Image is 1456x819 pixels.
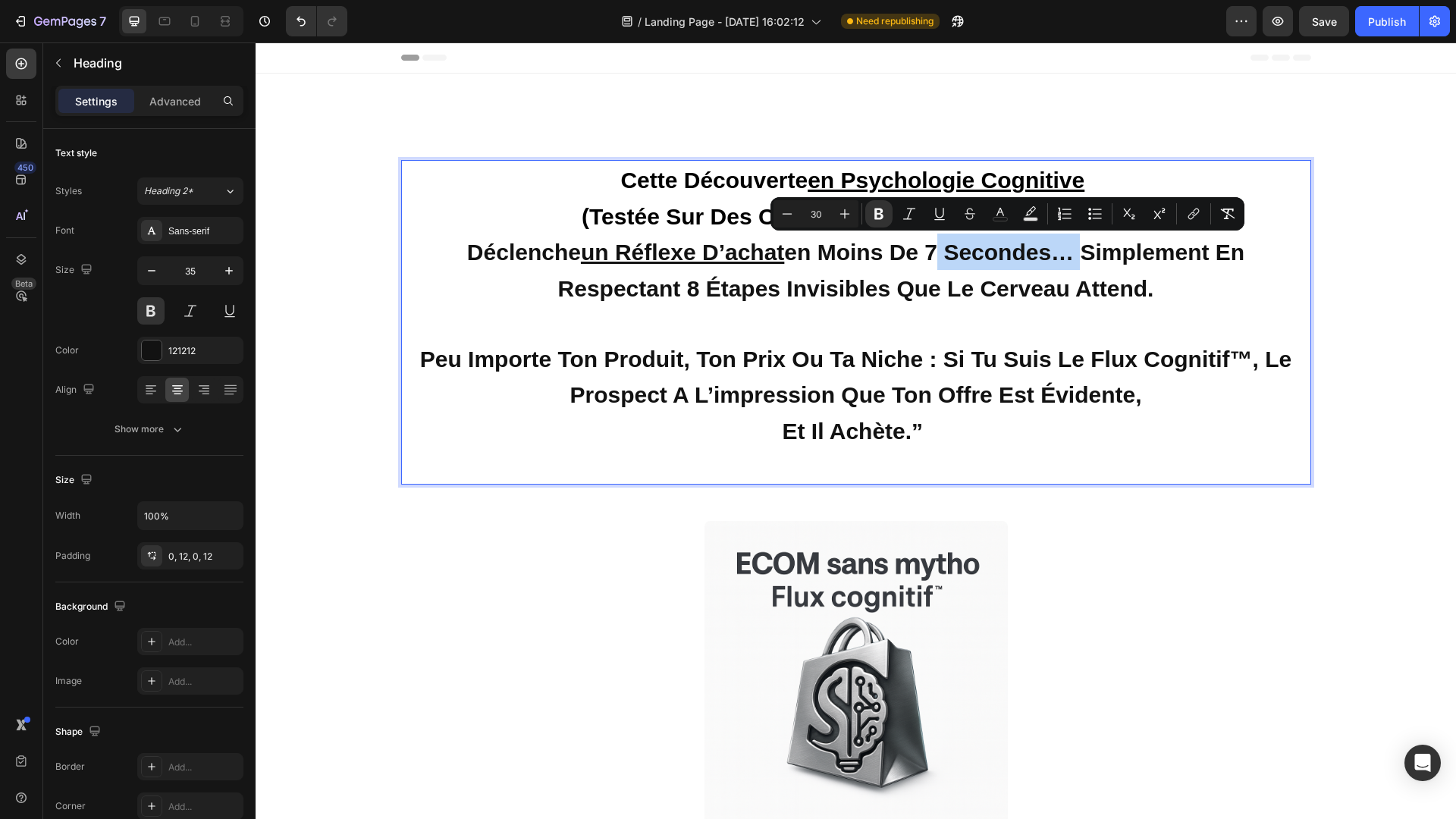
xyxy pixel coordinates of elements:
[55,635,79,648] div: Color
[365,125,835,150] strong: Cette découverte
[449,479,752,782] img: gempages_569613225058895072-35a254a4-be69-4f93-883f-6c87538f0334.png
[1312,15,1337,28] span: Save
[1355,6,1419,36] button: Publish
[55,380,98,400] div: Align
[6,6,113,36] button: 7
[325,197,529,222] u: un réflexe d’achat
[212,197,989,259] strong: déclenche en moins de 7 secondes… simplement en respectant 8 étapes invisibles que le cerveau att...
[11,278,36,290] div: Beta
[168,800,240,814] div: Add...
[168,224,240,238] div: Sans-serif
[115,422,185,437] div: Show more
[1299,6,1349,36] button: Save
[55,344,79,357] div: Color
[149,93,201,109] p: Advanced
[55,260,96,281] div: Size
[99,12,106,30] p: 7
[527,376,668,401] strong: et il achète.”
[55,760,85,773] div: Border
[55,509,80,522] div: Width
[168,550,240,563] div: 0, 12, 0, 12
[74,54,237,72] p: Heading
[168,344,240,358] div: 121212
[55,146,97,160] div: Text style
[144,184,193,198] span: Heading 2*
[165,304,1036,366] strong: Peu importe ton produit, ton prix ou ta niche : si tu suis le Flux Cognitif™, le prospect a l’imp...
[55,224,74,237] div: Font
[645,14,805,30] span: Landing Page - [DATE] 16:02:12
[55,597,129,617] div: Background
[138,502,243,529] input: Auto
[168,635,240,649] div: Add...
[55,416,243,443] button: Show more
[137,177,243,205] button: Heading 2*
[55,799,86,813] div: Corner
[55,722,104,742] div: Shape
[552,125,829,150] u: en psychologie cognitive
[256,42,1456,819] iframe: Design area
[55,184,82,198] div: Styles
[168,675,240,689] div: Add...
[168,761,240,774] div: Add...
[14,162,36,174] div: 450
[1368,14,1406,30] div: Publish
[55,470,96,491] div: Size
[638,14,642,30] span: /
[55,674,82,688] div: Image
[326,162,874,187] strong: (testée sur des centaines de boutiques en ligne)
[856,14,934,28] span: Need republishing
[286,6,347,36] div: Undo/Redo
[770,197,1244,231] div: Editor contextual toolbar
[55,549,90,563] div: Padding
[75,93,118,109] p: Settings
[1404,745,1441,781] div: Open Intercom Messenger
